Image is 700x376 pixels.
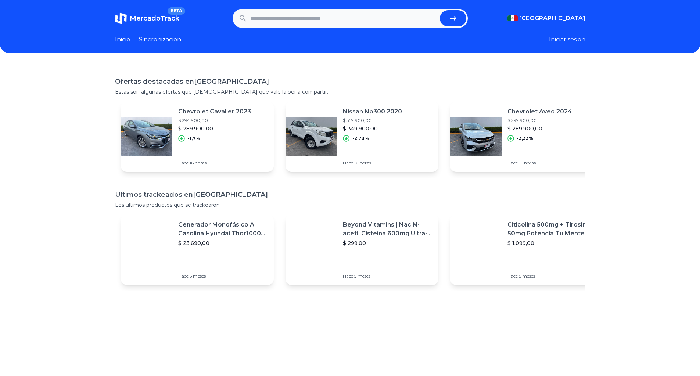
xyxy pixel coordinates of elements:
[507,239,597,247] p: $ 1.099,00
[168,7,185,15] span: BETA
[343,239,432,247] p: $ 299,00
[115,35,130,44] a: Inicio
[507,15,518,21] img: Mexico
[352,135,369,141] p: -2,78%
[343,220,432,238] p: Beyond Vitamins | Nac N-acetil Cisteína 600mg Ultra-premium Con Inulina De Agave (prebiótico Natu...
[115,88,585,95] p: Estas son algunas ofertas que [DEMOGRAPHIC_DATA] que vale la pena compartir.
[343,160,402,166] p: Hace 16 horas
[507,107,572,116] p: Chevrolet Aveo 2024
[121,224,172,275] img: Featured image
[450,111,502,162] img: Featured image
[343,107,402,116] p: Nissan Np300 2020
[139,35,181,44] a: Sincronizacion
[178,160,251,166] p: Hace 16 horas
[343,117,402,123] p: $ 359.900,00
[507,125,572,132] p: $ 289.900,00
[178,125,251,132] p: $ 289.900,00
[178,239,268,247] p: $ 23.690,00
[286,224,337,275] img: Featured image
[121,101,274,172] a: Featured imageChevrolet Cavalier 2023$ 294.900,00$ 289.900,00-1,7%Hace 16 horas
[450,214,603,285] a: Featured imageCiticolina 500mg + Tirosina 50mg Potencia Tu Mente (120caps) Sabor Sin Sabor$ 1.099...
[450,101,603,172] a: Featured imageChevrolet Aveo 2024$ 299.900,00$ 289.900,00-3,33%Hace 16 horas
[115,12,179,24] a: MercadoTrackBETA
[507,273,597,279] p: Hace 5 meses
[130,14,179,22] span: MercadoTrack
[178,117,251,123] p: $ 294.900,00
[507,14,585,23] button: [GEOGRAPHIC_DATA]
[517,135,533,141] p: -3,33%
[115,201,585,209] p: Los ultimos productos que se trackearon.
[178,107,251,116] p: Chevrolet Cavalier 2023
[519,14,585,23] span: [GEOGRAPHIC_DATA]
[286,214,438,285] a: Featured imageBeyond Vitamins | Nac N-acetil Cisteína 600mg Ultra-premium Con Inulina De Agave (p...
[178,273,268,279] p: Hace 5 meses
[178,220,268,238] p: Generador Monofásico A Gasolina Hyundai Thor10000 P 11.5 Kw
[507,160,572,166] p: Hace 16 horas
[507,220,597,238] p: Citicolina 500mg + Tirosina 50mg Potencia Tu Mente (120caps) Sabor Sin Sabor
[286,101,438,172] a: Featured imageNissan Np300 2020$ 359.900,00$ 349.900,00-2,78%Hace 16 horas
[343,273,432,279] p: Hace 5 meses
[115,12,127,24] img: MercadoTrack
[115,76,585,87] h1: Ofertas destacadas en [GEOGRAPHIC_DATA]
[121,111,172,162] img: Featured image
[450,224,502,275] img: Featured image
[549,35,585,44] button: Iniciar sesion
[188,135,200,141] p: -1,7%
[343,125,402,132] p: $ 349.900,00
[507,117,572,123] p: $ 299.900,00
[121,214,274,285] a: Featured imageGenerador Monofásico A Gasolina Hyundai Thor10000 P 11.5 Kw$ 23.690,00Hace 5 meses
[286,111,337,162] img: Featured image
[115,189,585,200] h1: Ultimos trackeados en [GEOGRAPHIC_DATA]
